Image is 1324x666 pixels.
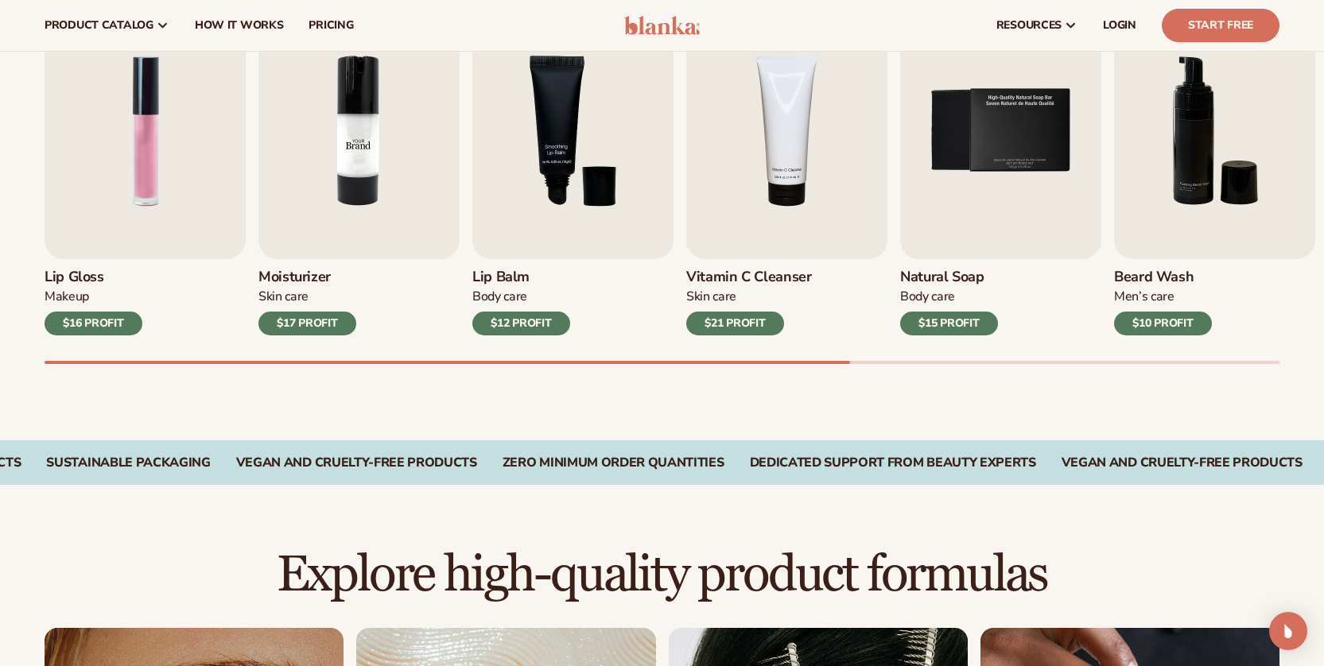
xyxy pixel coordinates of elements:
a: Start Free [1162,9,1279,42]
img: logo [624,16,700,35]
img: Shopify Image 3 [258,2,460,259]
h3: Lip Balm [472,269,570,286]
span: LOGIN [1103,19,1136,32]
div: SUSTAINABLE PACKAGING [46,455,210,470]
a: 4 / 9 [686,2,887,335]
div: $17 PROFIT [258,312,356,335]
span: product catalog [45,19,153,32]
div: $15 PROFIT [900,312,998,335]
span: resources [996,19,1062,32]
div: $21 PROFIT [686,312,784,335]
div: Skin Care [686,288,812,305]
a: 2 / 9 [258,2,460,335]
div: Makeup [45,288,142,305]
div: Body Care [900,288,998,305]
span: pricing [309,19,353,32]
a: 5 / 9 [900,2,1101,335]
h3: Natural Soap [900,269,998,286]
div: $12 PROFIT [472,312,570,335]
h2: Explore high-quality product formulas [45,548,1279,602]
a: 6 / 9 [1114,2,1315,335]
div: VEGAN AND CRUELTY-FREE PRODUCTS [236,455,477,470]
h3: Vitamin C Cleanser [686,269,812,286]
h3: Lip Gloss [45,269,142,286]
div: $16 PROFIT [45,312,142,335]
div: Open Intercom Messenger [1269,612,1307,650]
h3: Beard Wash [1114,269,1212,286]
h3: Moisturizer [258,269,356,286]
div: Skin Care [258,288,356,305]
div: Vegan and Cruelty-Free Products [1062,455,1303,470]
div: Men’s Care [1114,288,1212,305]
div: DEDICATED SUPPORT FROM BEAUTY EXPERTS [750,455,1036,470]
div: $10 PROFIT [1114,312,1212,335]
a: 1 / 9 [45,2,246,335]
span: How It Works [195,19,284,32]
div: Body Care [472,288,570,305]
a: 3 / 9 [472,2,674,335]
div: ZERO MINIMUM ORDER QUANTITIES [503,455,724,470]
